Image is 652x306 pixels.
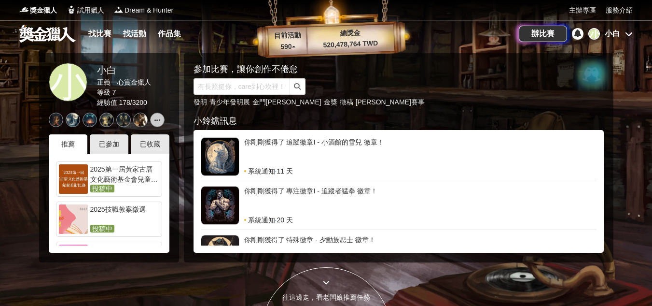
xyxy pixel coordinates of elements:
a: [PERSON_NAME]賽事 [356,98,425,106]
div: 小鈴鐺訊息 [194,115,604,128]
div: 你剛剛獲得了 專注徽章I - 追蹤者猛拳 徽章！ [244,186,597,215]
div: 參加比賽，讓你創作不倦怠 [194,63,570,76]
a: 你剛剛獲得了 專注徽章I - 追蹤者猛拳 徽章！系統通知·20 天 [201,186,597,225]
a: 發明 [194,98,207,106]
span: 等級 [97,88,111,96]
span: 系統通知 [248,215,275,225]
p: 總獎金 [306,27,394,40]
span: 獎金獵人 [30,5,57,15]
input: 有長照挺你，care到心坎裡！青春出手，拍出照顧 影音徵件活動 [194,78,290,95]
a: 金門[PERSON_NAME] [252,98,321,106]
p: 520,478,764 TWD [307,38,394,51]
a: 作品集 [154,27,185,41]
div: 小白 [97,63,151,77]
span: Dream & Hunter [125,5,173,15]
a: 你剛剛獲得了 追蹤徽章I - 小酒館的雪兒 徽章！系統通知·11 天 [201,137,597,176]
div: 往這邊走，看老闆娘推薦任務 [262,292,391,303]
a: 找活動 [119,27,150,41]
img: Logo [67,5,76,15]
a: 你剛剛獲得了 特殊徽章 - 夕勳族忍士 徽章！ [201,235,597,274]
img: Logo [114,5,124,15]
span: 投稿中 [90,185,114,192]
span: 投稿中 [90,225,114,233]
div: 推薦 [49,134,87,154]
p: 590 ▴ [268,41,307,53]
span: 經驗值 [97,99,117,106]
a: 2025第一屆黃家古厝文化藝術基金會兒童美術比賽投稿中 [56,161,162,197]
div: 2025第一屆黃家古厝文化藝術基金會兒童美術比賽 [90,164,159,184]
span: · [275,215,277,225]
div: 已收藏 [131,134,169,154]
span: 7 [112,88,116,96]
a: Logo試用獵人 [67,5,104,15]
a: [DATE]第 24 屆臺北市政府教育局與台北南天扶輪社 全國中小學扶輪電腦圖文創作比賽 [56,242,162,277]
img: Logo [19,5,29,15]
div: [DATE]第 24 屆臺北市政府教育局與台北南天扶輪社 全國中小學扶輪電腦圖文創作比賽 [90,245,159,264]
div: 小白 [605,28,620,40]
div: 小 [588,28,600,40]
span: 11 天 [277,166,292,176]
div: 2025技職教案徵選 [90,204,159,224]
div: 正義一心賞金獵人 [97,77,151,87]
span: 系統通知 [248,166,275,176]
a: 主辦專區 [569,5,596,15]
span: · [275,166,277,176]
div: 你剛剛獲得了 特殊徽章 - 夕勳族忍士 徽章！ [244,235,597,264]
a: Logo獎金獵人 [19,5,57,15]
a: 金獎 [324,98,337,106]
span: 試用獵人 [77,5,104,15]
div: 你剛剛獲得了 追蹤徽章I - 小酒館的雪兒 徽章！ [244,137,597,166]
a: 服務介紹 [606,5,633,15]
a: 青少年發明展 [209,98,250,106]
a: 小 [49,63,87,102]
a: 徵稿 [340,98,353,106]
a: 找比賽 [84,27,115,41]
span: 178 / 3200 [119,99,147,106]
div: 已參加 [90,134,128,154]
p: 目前活動 [268,30,307,42]
a: LogoDream & Hunter [114,5,173,15]
a: 辦比賽 [519,26,567,42]
a: 2025技職教案徵選投稿中 [56,202,162,237]
span: 20 天 [277,215,292,225]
